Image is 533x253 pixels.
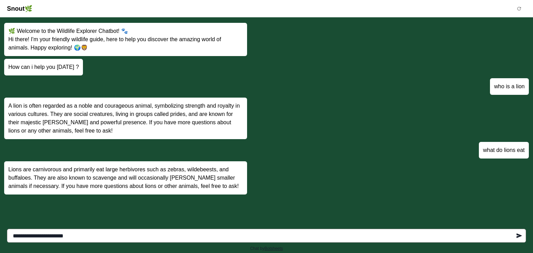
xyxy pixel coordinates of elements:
button: Reset [512,2,526,16]
a: Botsheets [264,246,283,251]
p: Chat by [250,245,283,252]
p: Hi there! I'm your friendly wildlife guide, here to help you discover the amazing world of animal... [8,35,243,52]
p: who is a lion [494,82,525,91]
p: 🌿 Welcome to the Wildlife Explorer Chatbot! 🐾 [8,27,243,35]
p: A lion is often regarded as a noble and courageous animal, symbolizing strength and royalty in va... [8,102,243,135]
p: what do lions eat [483,146,525,154]
p: Lions are carnivorous and primarily eat large herbivores such as zebras, wildebeests, and buffalo... [8,165,243,190]
p: How can i help you [DATE] ? [8,63,79,71]
p: Snout🌿 [7,4,42,13]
